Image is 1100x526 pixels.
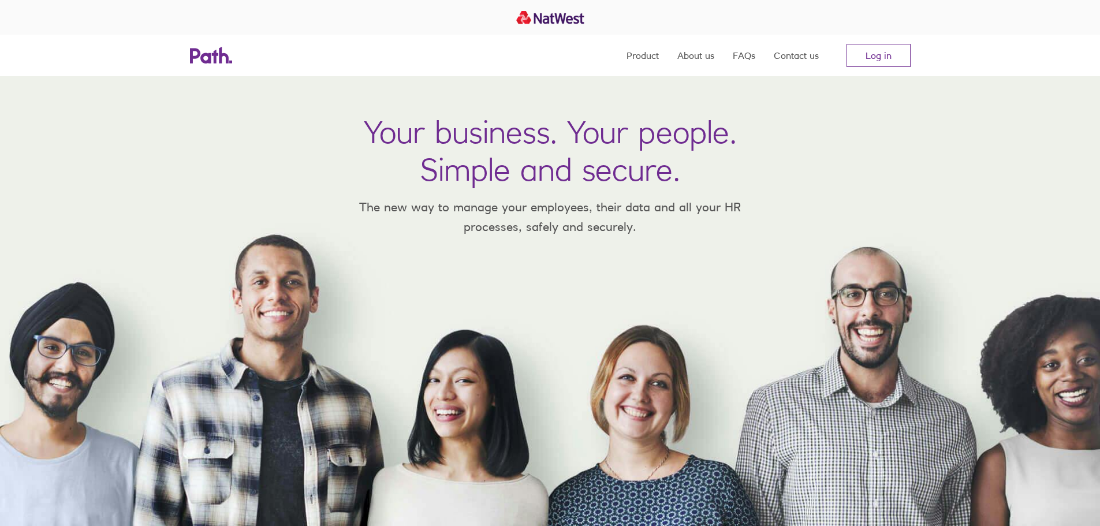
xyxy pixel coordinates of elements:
a: About us [677,35,714,76]
p: The new way to manage your employees, their data and all your HR processes, safely and securely. [342,197,758,236]
a: Product [627,35,659,76]
a: Contact us [774,35,819,76]
a: FAQs [733,35,755,76]
a: Log in [847,44,911,67]
h1: Your business. Your people. Simple and secure. [364,113,737,188]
